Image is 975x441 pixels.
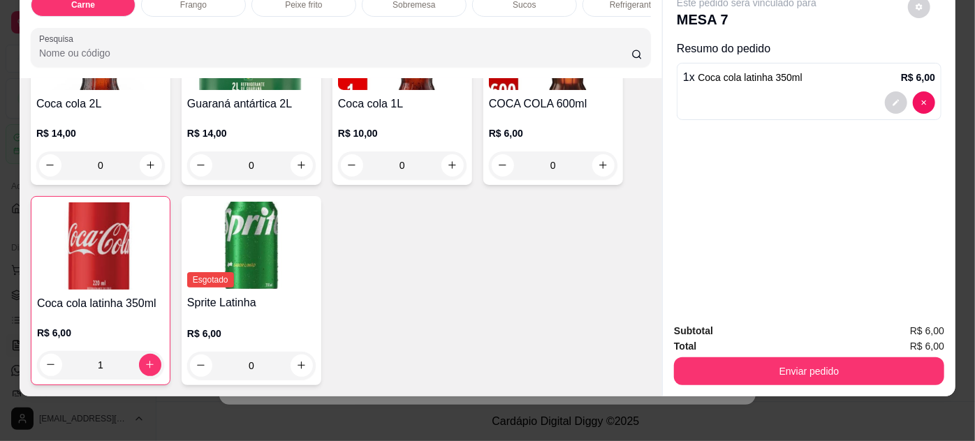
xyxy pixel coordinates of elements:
button: decrease-product-quantity [39,154,61,177]
strong: Total [674,341,696,352]
img: product-image [187,202,316,289]
h4: Coca cola 1L [338,96,467,112]
p: R$ 6,00 [37,326,164,340]
h4: Sprite Latinha [187,294,316,311]
p: R$ 10,00 [338,126,467,140]
span: Esgotado [187,272,234,287]
p: R$ 6,00 [187,327,316,341]
h4: Guaraná antártica 2L [187,96,316,112]
button: increase-product-quantity [140,154,162,177]
input: Pesquisa [39,46,631,60]
strong: Subtotal [674,325,713,336]
button: increase-product-quantity [441,154,464,177]
button: decrease-product-quantity [190,154,212,177]
button: decrease-product-quantity [885,91,907,114]
p: MESA 7 [677,10,816,29]
button: increase-product-quantity [139,354,161,376]
button: decrease-product-quantity [40,354,62,376]
button: increase-product-quantity [291,154,313,177]
label: Pesquisa [39,33,78,45]
button: decrease-product-quantity [190,354,212,377]
span: Coca cola latinha 350ml [698,72,802,83]
span: R$ 6,00 [910,338,944,354]
p: 1 x [683,69,802,86]
span: R$ 6,00 [910,323,944,338]
p: R$ 14,00 [187,126,316,140]
p: R$ 14,00 [36,126,165,140]
p: Resumo do pedido [677,40,941,57]
button: decrease-product-quantity [341,154,363,177]
h4: Coca cola 2L [36,96,165,112]
h4: COCA COLA 600ml [489,96,617,112]
p: R$ 6,00 [489,126,617,140]
button: Enviar pedido [674,357,944,385]
h4: Coca cola latinha 350ml [37,295,164,312]
button: decrease-product-quantity [913,91,935,114]
button: increase-product-quantity [291,354,313,377]
p: R$ 6,00 [901,70,935,84]
img: product-image [37,202,164,290]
